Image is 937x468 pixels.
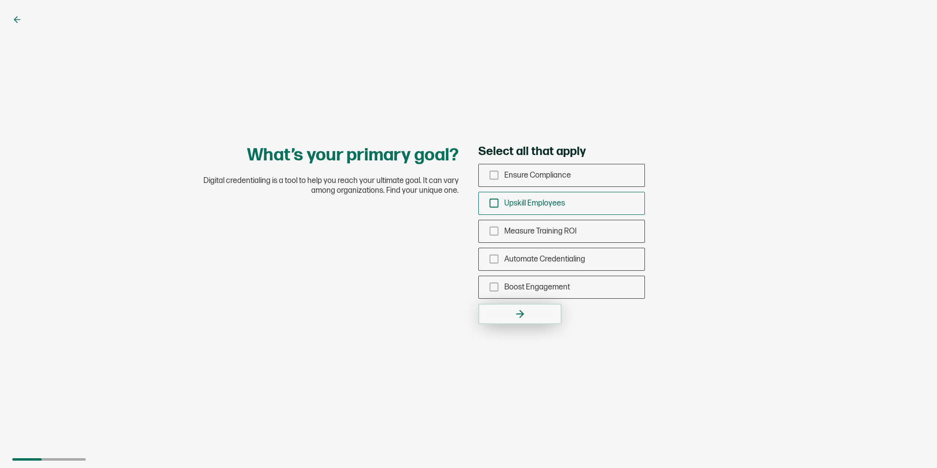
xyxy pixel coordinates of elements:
[504,255,585,264] span: Automate Credentialing
[504,227,577,236] span: Measure Training ROI
[888,421,937,468] iframe: Chat Widget
[247,144,459,166] h1: What’s your primary goal?
[478,144,586,159] span: Select all that apply
[504,283,570,292] span: Boost Engagement
[478,164,645,299] div: checkbox-group
[184,176,459,196] span: Digital credentialing is a tool to help you reach your ultimate goal. It can vary among organizat...
[504,199,565,208] span: Upskill Employees
[504,171,571,180] span: Ensure Compliance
